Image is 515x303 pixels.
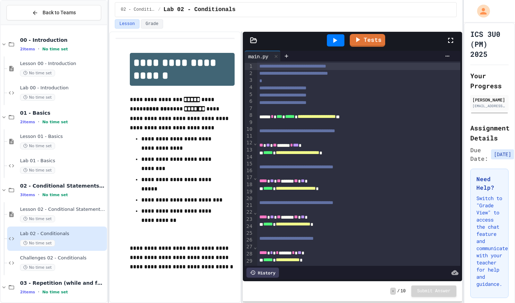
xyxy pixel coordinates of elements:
[350,34,385,47] a: Tests
[245,70,254,77] div: 2
[245,181,254,188] div: 18
[472,96,506,103] div: [PERSON_NAME]
[245,53,272,60] div: main.py
[245,195,254,202] div: 20
[411,285,456,297] button: Submit Answer
[20,85,106,91] span: Lab 00 - Introduction
[38,192,39,198] span: •
[245,154,254,160] div: 14
[121,7,155,13] span: 02 - Conditional Statements (if)
[397,288,400,294] span: /
[20,134,106,140] span: Lesson 01 - Basics
[245,51,281,61] div: main.py
[245,264,254,278] div: 30
[245,223,254,230] div: 24
[245,160,254,168] div: 15
[245,133,254,139] div: 11
[417,288,451,294] span: Submit Answer
[20,290,35,294] span: 2 items
[245,105,254,112] div: 7
[163,5,236,14] span: Lab 02 - Conditionals
[470,3,492,19] div: My Account
[470,29,509,59] h1: ICS 3U0 (PM) 2025
[20,231,106,237] span: Lab 02 - Conditionals
[38,46,39,52] span: •
[20,183,106,189] span: 02 - Conditional Statements (if)
[158,7,161,13] span: /
[20,280,106,286] span: 03 - Repetition (while and for)
[141,19,163,29] button: Grade
[245,63,254,70] div: 1
[485,274,508,296] iframe: chat widget
[20,37,106,43] span: 00 - Introduction
[491,149,514,159] span: [DATE]
[245,230,254,237] div: 25
[390,288,396,295] span: -
[20,193,35,197] span: 3 items
[20,70,55,76] span: No time set
[20,120,35,124] span: 2 items
[476,195,502,288] p: Switch to "Grade View" to access the chat feature and communicate with your teacher for help and ...
[38,289,39,295] span: •
[20,255,106,261] span: Challenges 02 - Conditionals
[245,91,254,98] div: 5
[20,207,106,213] span: Lesson 02 - Conditional Statements (if)
[42,290,68,294] span: No time set
[115,19,139,29] button: Lesson
[245,237,254,243] div: 26
[245,126,254,133] div: 10
[470,71,509,91] h2: Your Progress
[470,146,488,163] span: Due Date:
[20,110,106,116] span: 01 - Basics
[43,9,76,16] span: Back to Teams
[245,174,254,181] div: 17
[254,244,257,250] span: Fold line
[245,258,254,264] div: 29
[38,119,39,125] span: •
[20,264,55,271] span: No time set
[20,61,106,67] span: Lesson 00 - Introduction
[20,94,55,101] span: No time set
[6,5,101,20] button: Back to Teams
[245,84,254,91] div: 4
[254,140,257,146] span: Fold line
[470,123,509,143] h2: Assignment Details
[245,77,254,84] div: 3
[472,103,506,109] div: [EMAIL_ADDRESS][DOMAIN_NAME]
[20,47,35,51] span: 2 items
[42,47,68,51] span: No time set
[20,143,55,149] span: No time set
[401,288,406,294] span: 10
[245,209,254,216] div: 22
[254,209,257,215] span: Fold line
[456,243,508,274] iframe: chat widget
[254,175,257,180] span: Fold line
[245,250,254,258] div: 28
[20,215,55,222] span: No time set
[42,120,68,124] span: No time set
[20,158,106,164] span: Lab 01 - Basics
[245,167,254,174] div: 16
[20,240,55,247] span: No time set
[245,119,254,126] div: 9
[245,146,254,154] div: 13
[245,216,254,223] div: 23
[476,175,502,192] h3: Need Help?
[245,98,254,105] div: 6
[42,193,68,197] span: No time set
[246,268,279,278] div: History
[245,112,254,119] div: 8
[20,167,55,174] span: No time set
[245,202,254,209] div: 21
[245,139,254,146] div: 12
[245,188,254,195] div: 19
[245,243,254,250] div: 27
